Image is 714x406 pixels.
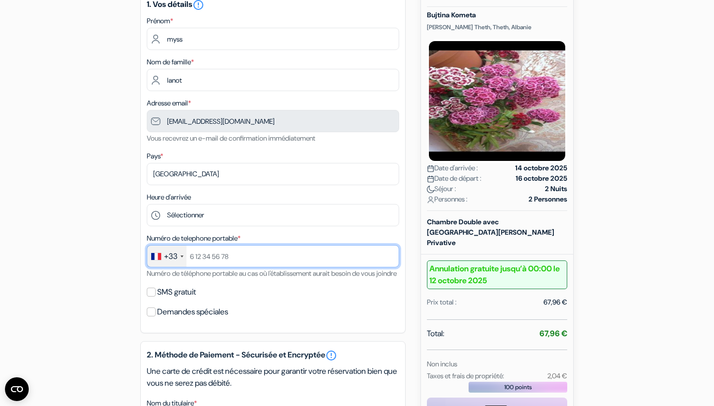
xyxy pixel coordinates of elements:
[325,350,337,361] a: error_outline
[516,173,567,184] strong: 16 octobre 2025
[427,194,468,204] span: Personnes :
[427,175,434,183] img: calendar.svg
[147,246,186,267] div: France: +33
[147,245,399,267] input: 6 12 34 56 78
[427,184,456,194] span: Séjour :
[427,371,504,380] small: Taxes et frais de propriété:
[147,365,399,389] p: Une carte de crédit est nécessaire pour garantir votre réservation bien que vous ne serez pas déb...
[147,350,399,361] h5: 2. Méthode de Paiement - Sécurisée et Encryptée
[147,110,399,132] input: Entrer adresse e-mail
[515,163,567,173] strong: 14 octobre 2025
[545,184,567,194] strong: 2 Nuits
[427,11,567,19] h5: Bujtina Kometa
[147,192,191,203] label: Heure d'arrivée
[157,305,228,319] label: Demandes spéciales
[427,217,554,247] b: Chambre Double avec [GEOGRAPHIC_DATA][PERSON_NAME] Privative
[147,57,194,67] label: Nom de famille
[427,328,444,340] span: Total:
[504,383,532,392] span: 100 points
[547,371,567,380] small: 2,04 €
[147,98,191,108] label: Adresse email
[539,328,567,339] strong: 67,96 €
[147,269,397,278] small: Numéro de téléphone portable au cas où l'établissement aurait besoin de vous joindre
[427,165,434,172] img: calendar.svg
[427,359,457,368] small: Non inclus
[164,251,178,262] div: +33
[5,377,29,401] button: Ouvrir le widget CMP
[529,194,567,204] strong: 2 Personnes
[147,28,399,50] input: Entrez votre prénom
[427,186,434,193] img: moon.svg
[147,233,240,244] label: Numéro de telephone portable
[427,260,567,289] b: Annulation gratuite jusqu’à 00:00 le 12 octobre 2025
[147,16,173,26] label: Prénom
[543,297,567,307] div: 67,96 €
[147,151,163,161] label: Pays
[147,134,315,143] small: Vous recevrez un e-mail de confirmation immédiatement
[147,69,399,91] input: Entrer le nom de famille
[427,196,434,203] img: user_icon.svg
[427,297,457,307] div: Prix total :
[427,173,481,184] span: Date de départ :
[510,10,704,134] iframe: Boîte de dialogue "Se connecter avec Google"
[157,285,196,299] label: SMS gratuit
[427,163,478,173] span: Date d'arrivée :
[427,23,567,31] p: [PERSON_NAME] Theth, Theth, Albanie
